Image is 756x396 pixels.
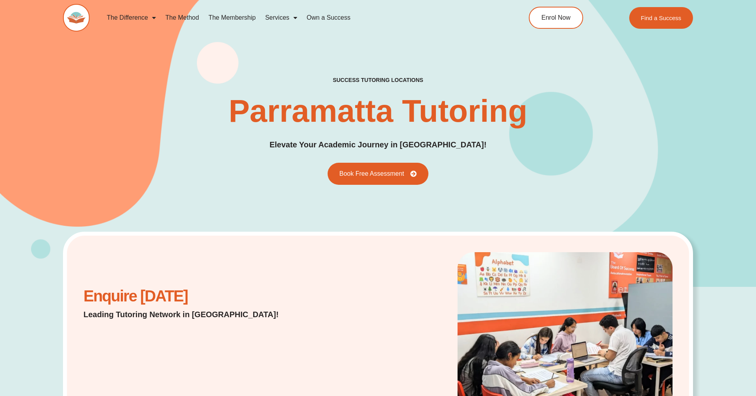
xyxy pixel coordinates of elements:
[641,15,681,21] span: Find a Success
[161,9,204,27] a: The Method
[83,309,299,320] p: Leading Tutoring Network in [GEOGRAPHIC_DATA]!
[83,291,299,301] h2: Enquire [DATE]
[204,9,260,27] a: The Membership
[529,7,583,29] a: Enrol Now
[333,76,423,84] h2: success tutoring locations
[541,15,571,21] span: Enrol Now
[328,163,429,185] a: Book Free Assessment
[102,9,493,27] nav: Menu
[339,171,404,177] span: Book Free Assessment
[229,95,528,127] h1: Parramatta Tutoring
[102,9,161,27] a: The Difference
[302,9,355,27] a: Own a Success
[269,139,486,151] p: Elevate Your Academic Journey in [GEOGRAPHIC_DATA]!
[629,7,693,29] a: Find a Success
[260,9,302,27] a: Services
[83,328,267,387] iframe: Website Lead Form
